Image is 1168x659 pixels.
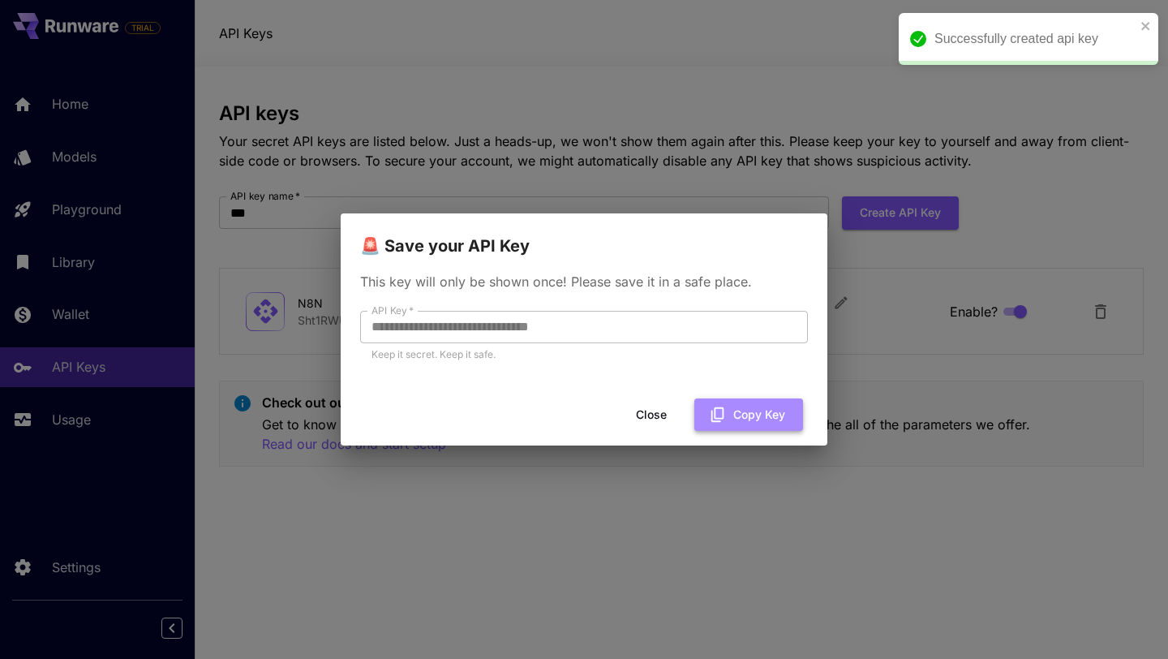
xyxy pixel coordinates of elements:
label: API Key [371,304,414,317]
p: This key will only be shown once! Please save it in a safe place. [360,272,808,291]
h2: 🚨 Save your API Key [341,213,827,259]
p: Keep it secret. Keep it safe. [371,347,797,363]
div: Successfully created api key [934,29,1136,49]
button: Close [615,398,688,432]
button: Copy Key [694,398,803,432]
button: close [1140,19,1152,32]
